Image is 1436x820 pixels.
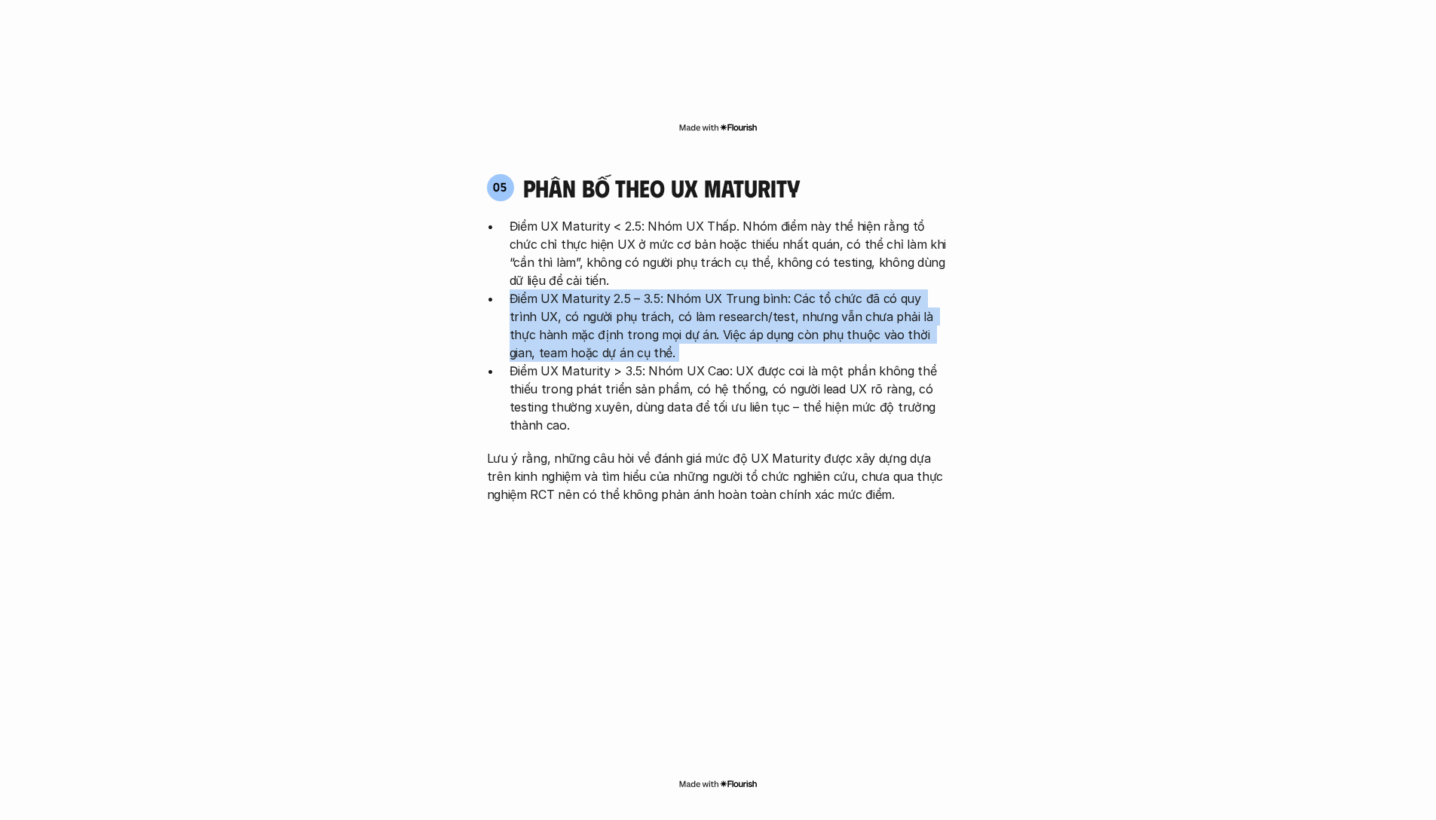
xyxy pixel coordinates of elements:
[473,511,963,775] iframe: Interactive or visual content
[493,181,507,193] p: 05
[510,289,950,362] p: Điểm UX Maturity 2.5 – 3.5: Nhóm UX Trung bình: Các tổ chức đã có quy trình UX, có người phụ trác...
[523,173,800,202] h4: phân bố theo ux maturity
[678,778,758,790] img: Made with Flourish
[487,449,950,503] p: Lưu ý rằng, những câu hỏi về đánh giá mức độ UX Maturity được xây dựng dựa trên kinh nghiệm và tì...
[510,217,950,289] p: Điểm UX Maturity < 2.5: Nhóm UX Thấp. Nhóm điểm này thể hiện rằng tổ chức chỉ thực hiện UX ở mức ...
[510,362,950,434] p: Điểm UX Maturity > 3.5: Nhóm UX Cao: UX được coi là một phần không thể thiếu trong phát triển sản...
[678,121,758,133] img: Made with Flourish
